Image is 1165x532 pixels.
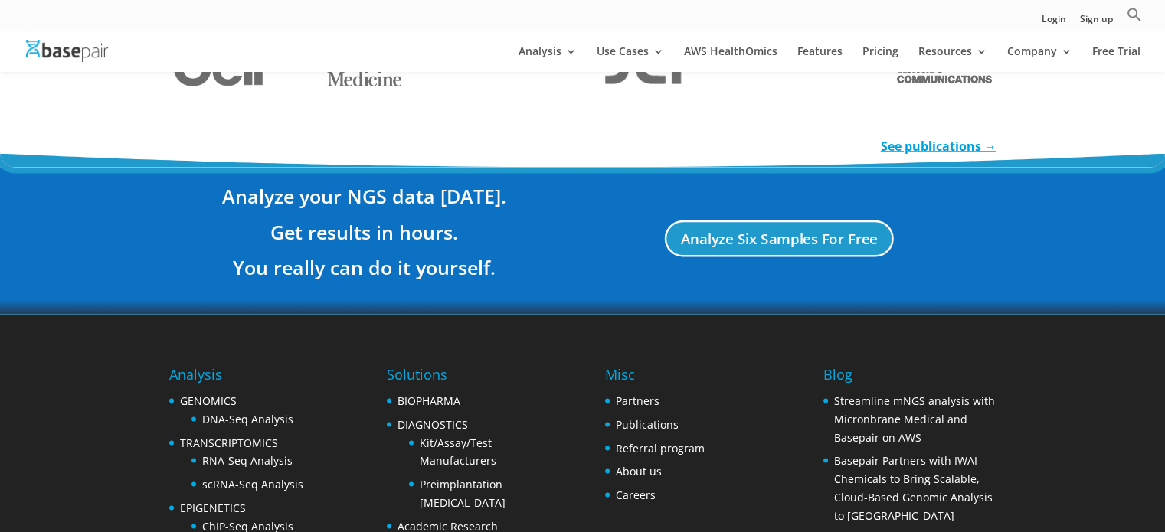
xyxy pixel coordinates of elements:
[665,220,894,257] a: Analyze Six Samples For Free
[202,452,293,467] a: RNA-Seq Analysis
[169,253,560,288] h3: You really can do it yourself.
[616,440,705,455] a: Referral program
[605,364,705,391] h4: Misc
[862,46,898,72] a: Pricing
[881,137,996,154] a: See publications →
[519,46,577,72] a: Analysis
[202,411,293,426] a: DNA-Seq Analysis
[1127,7,1142,31] a: Search Icon Link
[684,46,777,72] a: AWS HealthOmics
[169,181,560,217] h3: Analyze your NGS data [DATE].
[823,364,996,391] h4: Blog
[202,476,303,491] a: scRNA-Seq Analysis
[420,476,506,509] a: Preimplantation [MEDICAL_DATA]
[834,452,993,521] a: Basepair Partners with IWAI Chemicals to Bring Scalable, Cloud-Based Genomic Analysis to [GEOGRAP...
[797,46,843,72] a: Features
[1127,7,1142,22] svg: Search
[597,46,664,72] a: Use Cases
[26,40,108,62] img: Basepair
[616,487,656,501] a: Careers
[1088,455,1147,514] iframe: Drift Widget Chat Controller
[1092,46,1140,72] a: Free Trial
[180,435,278,449] a: TRANSCRIPTOMICS
[180,393,237,407] a: GENOMICS
[1042,15,1066,31] a: Login
[398,393,460,407] a: BIOPHARMA
[387,364,559,391] h4: Solutions
[616,416,679,431] a: Publications
[918,46,987,72] a: Resources
[616,463,662,478] a: About us
[1080,15,1113,31] a: Sign up
[169,364,329,391] h4: Analysis
[398,416,468,431] a: DIAGNOSTICS
[420,435,496,468] a: Kit/Assay/Test Manufacturers
[180,500,246,514] a: EPIGENETICS
[834,393,995,444] a: Streamline mNGS analysis with Micronbrane Medical and Basepair on AWS
[1007,46,1072,72] a: Company
[616,393,659,407] a: Partners
[169,217,560,253] h3: Get results in hours.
